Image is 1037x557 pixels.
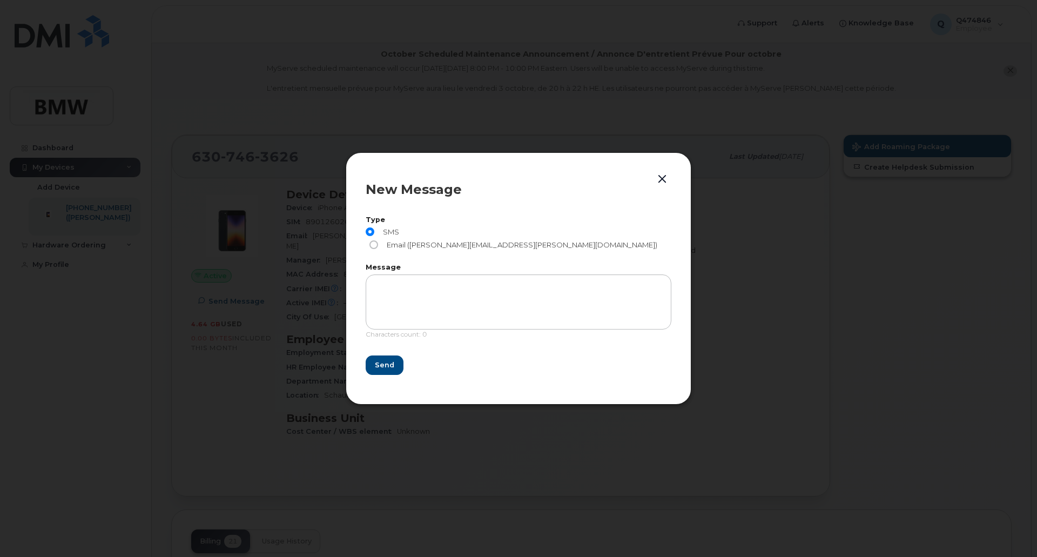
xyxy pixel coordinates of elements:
[366,264,671,271] label: Message
[379,227,399,236] span: SMS
[366,355,403,375] button: Send
[375,360,394,370] span: Send
[366,330,671,345] div: Characters count: 0
[366,183,671,196] div: New Message
[990,510,1029,549] iframe: Messenger Launcher
[369,240,378,249] input: Email ([PERSON_NAME][EMAIL_ADDRESS][PERSON_NAME][DOMAIN_NAME])
[366,227,374,236] input: SMS
[382,240,657,249] span: Email ([PERSON_NAME][EMAIL_ADDRESS][PERSON_NAME][DOMAIN_NAME])
[366,217,671,224] label: Type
